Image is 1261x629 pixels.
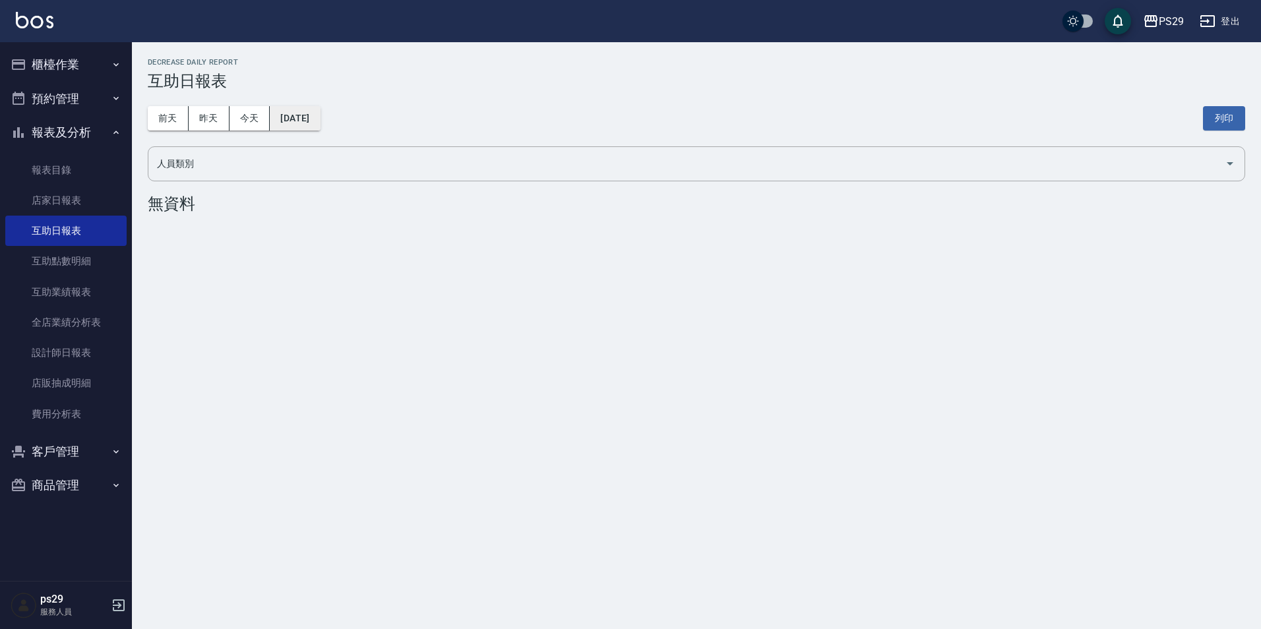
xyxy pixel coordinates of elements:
a: 報表目錄 [5,155,127,185]
h2: Decrease Daily Report [148,58,1245,67]
button: 櫃檯作業 [5,47,127,82]
a: 店家日報表 [5,185,127,216]
button: [DATE] [270,106,320,131]
a: 互助日報表 [5,216,127,246]
p: 服務人員 [40,606,108,618]
a: 互助點數明細 [5,246,127,276]
a: 全店業績分析表 [5,307,127,338]
div: 無資料 [148,195,1245,213]
button: 列印 [1203,106,1245,131]
button: save [1105,8,1131,34]
button: 報表及分析 [5,115,127,150]
h3: 互助日報表 [148,72,1245,90]
a: 店販抽成明細 [5,368,127,398]
button: PS29 [1138,8,1189,35]
button: 今天 [230,106,270,131]
div: PS29 [1159,13,1184,30]
button: Open [1219,153,1241,174]
button: 前天 [148,106,189,131]
a: 費用分析表 [5,399,127,429]
button: 登出 [1194,9,1245,34]
a: 設計師日報表 [5,338,127,368]
button: 商品管理 [5,468,127,502]
button: 預約管理 [5,82,127,116]
img: Logo [16,12,53,28]
button: 客戶管理 [5,434,127,469]
input: 人員名稱 [154,152,1219,175]
img: Person [11,592,37,618]
button: 昨天 [189,106,230,131]
h5: ps29 [40,593,108,606]
a: 互助業績報表 [5,277,127,307]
